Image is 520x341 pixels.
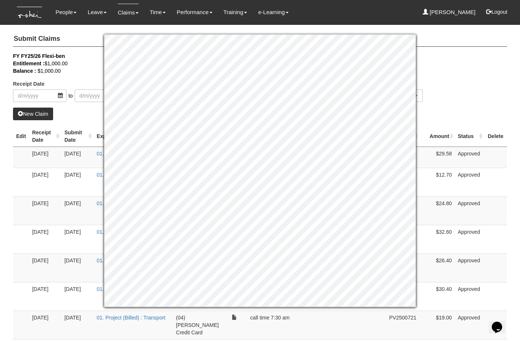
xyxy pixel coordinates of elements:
td: call time 7:30 am [247,311,386,339]
td: Approved [455,311,484,339]
a: 01. Project (Billed) : Transport [97,229,165,235]
td: [DATE] [29,168,61,196]
th: Submit Date : activate to sort column ascending [61,126,94,147]
a: 01. Project (Billed) : Transport [97,151,165,157]
div: $1,000.00 [13,60,496,67]
td: Approved [455,282,484,311]
a: 01. Project (Billed) : Transport [97,172,165,178]
input: d/m/yyyy [75,89,128,102]
td: Approved [455,196,484,225]
b: FY FY25/26 Flexi-ben [13,53,65,59]
th: Amount : activate to sort column ascending [419,126,455,147]
td: [DATE] [61,168,94,196]
a: 01. Project (Billed) : Transport [97,258,165,263]
td: [DATE] [29,311,61,339]
td: [DATE] [61,253,94,282]
td: $26.40 [419,253,455,282]
td: (04) [PERSON_NAME] Credit Card [173,311,222,339]
td: $19.00 [419,311,455,339]
td: [DATE] [61,147,94,168]
td: [DATE] [61,196,94,225]
b: Entitlement : [13,60,45,66]
iframe: chat widget [489,311,513,334]
td: $30.40 [419,282,455,311]
a: Leave [88,4,107,21]
td: $32.60 [419,225,455,253]
td: Approved [455,168,484,196]
td: [DATE] [29,282,61,311]
b: Balance : [13,68,36,74]
span: to [66,89,75,102]
td: [DATE] [61,225,94,253]
a: 01. Project (Billed) : Transport [97,286,165,292]
td: [DATE] [29,196,61,225]
td: PV2500721 [386,311,419,339]
input: d/m/yyyy [13,89,66,102]
th: Expense Type : activate to sort column ascending [94,126,173,147]
a: [PERSON_NAME] [423,4,476,21]
td: $24.80 [419,196,455,225]
a: Claims [118,4,139,21]
td: [DATE] [29,147,61,168]
a: 01. Project (Billed) : Transport [97,315,165,321]
a: Performance [177,4,212,21]
td: $12.70 [419,168,455,196]
span: $1,000.00 [38,68,61,74]
th: Delete [484,126,507,147]
a: New Claim [13,108,53,120]
th: Edit [13,126,29,147]
a: Training [224,4,247,21]
a: People [55,4,77,21]
td: Approved [455,225,484,253]
th: Receipt Date : activate to sort column ascending [29,126,61,147]
a: 01. Project (Billed) : Transport [97,200,165,206]
th: Status : activate to sort column ascending [455,126,484,147]
a: Time [150,4,166,21]
a: e-Learning [258,4,289,21]
label: Receipt Date [13,80,45,88]
td: [DATE] [29,225,61,253]
td: [DATE] [61,311,94,339]
td: Approved [455,147,484,168]
td: Approved [455,253,484,282]
td: $29.58 [419,147,455,168]
h4: Submit Claims [13,32,507,47]
button: Logout [481,3,513,21]
td: [DATE] [61,282,94,311]
td: [DATE] [29,253,61,282]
